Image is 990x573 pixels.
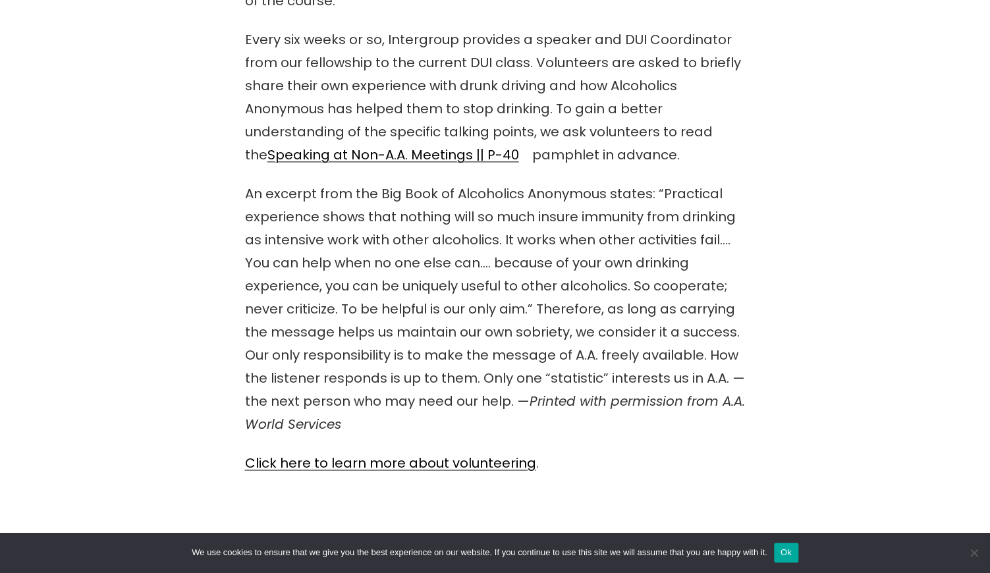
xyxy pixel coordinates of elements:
p: . [245,452,746,475]
p: An excerpt from the Big Book of Alcoholics Anonymous states: “Practical experience shows that not... [245,182,746,436]
em: Printed with permission from A.A. World Services [245,392,745,433]
button: Ok [774,543,798,562]
p: Every six weeks or so, Intergroup provides a speaker and DUI Coordinator from our fellowship to t... [245,28,746,167]
a: Click here to learn more about volunteering [245,454,536,472]
a: Speaking at Non-A.A. Meetings || P-40 [267,146,519,164]
span: We use cookies to ensure that we give you the best experience on our website. If you continue to ... [192,546,767,559]
span: No [967,546,980,559]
